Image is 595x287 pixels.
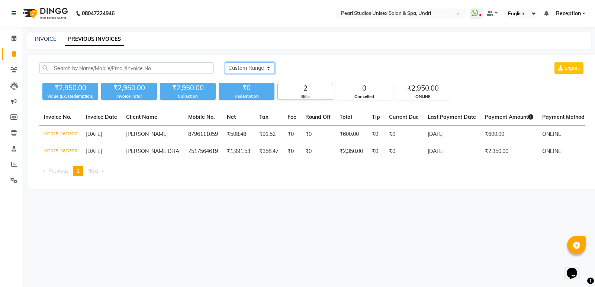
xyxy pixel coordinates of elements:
span: 1 [77,167,80,174]
span: ONLINE [542,131,561,137]
span: [DATE] [86,131,102,137]
div: ONLINE [395,94,450,100]
nav: Pagination [39,166,585,176]
span: Reception [556,10,581,17]
div: 0 [337,83,392,94]
td: ₹0 [367,143,385,160]
span: Next [87,167,99,174]
td: ₹91.52 [255,126,283,143]
td: 7517564619 [184,143,222,160]
td: 8796111059 [184,126,222,143]
td: ₹1,991.53 [222,143,255,160]
td: ₹0 [301,126,335,143]
td: ₹2,350.00 [335,143,367,160]
div: Invoice Total [101,93,157,100]
span: Client Name [126,114,157,120]
td: ₹600.00 [335,126,367,143]
span: DHA [168,148,179,154]
td: ₹0 [385,126,423,143]
span: Payment Amount [485,114,533,120]
div: Bills [278,94,333,100]
span: Fee [287,114,296,120]
div: ₹2,950.00 [160,83,216,93]
td: V/2025-26/0326 [39,143,81,160]
span: Previous [48,167,69,174]
span: Invoice Date [86,114,117,120]
td: ₹358.47 [255,143,283,160]
td: ₹508.48 [222,126,255,143]
img: logo [19,3,70,24]
input: Search by Name/Mobile/Email/Invoice No [39,62,214,74]
span: ONLINE [542,148,561,154]
span: [PERSON_NAME] [126,148,168,154]
span: Export [565,65,580,71]
div: ₹0 [219,83,274,93]
span: Mobile No. [188,114,215,120]
div: Collection [160,93,216,100]
button: Export [554,62,583,74]
td: ₹0 [385,143,423,160]
span: Total [340,114,352,120]
b: 08047224946 [82,3,115,24]
span: Payment Methods [542,114,592,120]
div: Redemption [219,93,274,100]
a: PREVIOUS INVOICES [65,33,124,46]
a: INVOICE [35,36,56,42]
div: ₹2,950.00 [395,83,450,94]
div: Value (Ex. Redemption) [42,93,98,100]
td: ₹600.00 [480,126,538,143]
span: Tax [259,114,268,120]
span: Tip [372,114,380,120]
iframe: chat widget [564,257,588,280]
div: ₹2,950.00 [101,83,157,93]
span: [DATE] [86,148,102,154]
td: V/2025-26/0327 [39,126,81,143]
span: [PERSON_NAME] [126,131,168,137]
span: Net [227,114,236,120]
td: [DATE] [423,143,480,160]
span: Round Off [305,114,331,120]
span: Current Due [389,114,419,120]
div: Cancelled [337,94,392,100]
td: ₹0 [301,143,335,160]
td: ₹0 [367,126,385,143]
div: 2 [278,83,333,94]
td: [DATE] [423,126,480,143]
td: ₹2,350.00 [480,143,538,160]
div: ₹2,950.00 [42,83,98,93]
td: ₹0 [283,126,301,143]
td: ₹0 [283,143,301,160]
span: Invoice No. [44,114,71,120]
span: Last Payment Date [428,114,476,120]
